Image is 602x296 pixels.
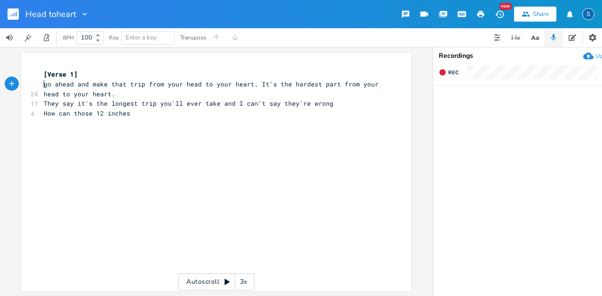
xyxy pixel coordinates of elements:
button: S [582,3,594,25]
button: New [490,6,509,23]
div: Transpose [180,35,206,40]
div: Share [533,10,549,18]
span: go ahead and make that trip from your head to your heart. It's the hardest part from your head to... [44,80,382,98]
div: 3x [235,273,252,290]
div: Key [109,35,119,40]
span: [Verse 1] [44,70,78,78]
div: BPM [63,35,74,40]
span: How can those 12 inches [44,109,130,117]
span: Head toheart [25,10,76,18]
span: Enter a key [126,33,157,42]
div: Sarah Cade Music [582,8,594,20]
div: Autoscroll [178,273,254,290]
span: They say it's the longest trip you'll ever take and I can't say they're wrong [44,99,333,108]
div: New [499,3,512,10]
button: Share [514,7,556,22]
button: Rec [435,65,462,80]
span: Rec [448,69,459,76]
